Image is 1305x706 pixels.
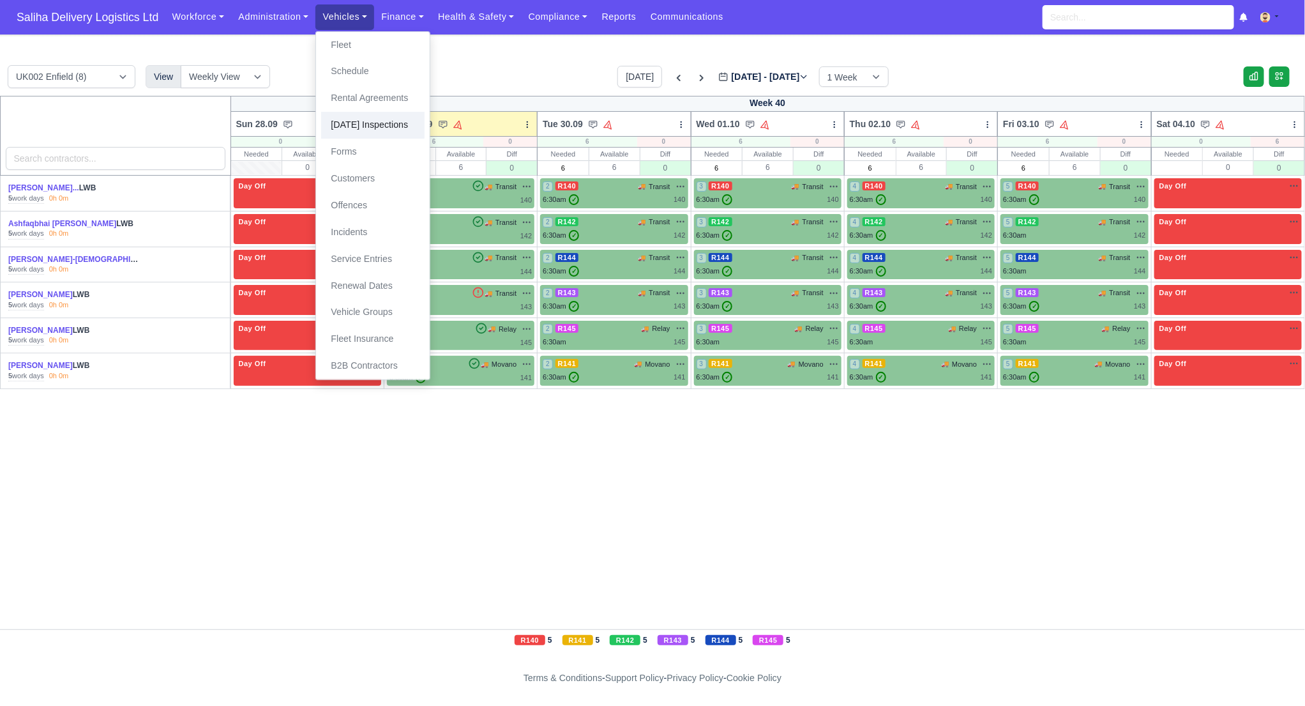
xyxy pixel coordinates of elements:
[1157,288,1189,297] span: Day Off
[827,301,839,312] div: 143
[697,324,707,334] span: 3
[555,288,579,297] span: R143
[634,359,642,369] span: 🚚
[850,217,860,227] span: 4
[1101,324,1109,334] span: 🚚
[947,160,997,175] div: 0
[799,359,824,370] span: Movano
[850,359,860,369] span: 4
[8,194,44,204] div: work days
[863,324,886,333] span: R145
[697,372,733,383] div: 6:30am
[555,324,579,333] span: R145
[722,372,732,383] span: ✓
[1003,194,1039,205] div: 6:30am
[1109,252,1130,263] span: Transit
[794,160,844,175] div: 0
[8,183,79,192] a: [PERSON_NAME]...
[1016,288,1039,297] span: R143
[374,4,431,29] a: Finance
[792,253,799,263] span: 🚚
[691,148,743,160] div: Needed
[638,181,645,191] span: 🚚
[722,230,732,241] span: ✓
[236,217,269,226] span: Day Off
[8,372,12,380] strong: 5
[697,194,733,205] div: 6:30am
[795,324,803,334] span: 🚚
[8,219,116,228] a: Ashfaqbhai [PERSON_NAME]
[638,288,645,298] span: 🚚
[850,181,860,192] span: 4
[10,5,165,30] a: Saliha Delivery Logistics Ltd
[321,112,425,139] a: [DATE] Inspections
[543,324,553,334] span: 2
[1134,266,1145,277] div: 144
[640,148,691,160] div: Diff
[49,335,69,346] div: 0h 0m
[49,194,69,204] div: 0h 0m
[49,229,69,239] div: 0h 0m
[1003,217,1013,227] span: 5
[1134,194,1145,205] div: 140
[436,160,487,174] div: 6
[315,4,374,29] a: Vehicles
[959,323,977,334] span: Relay
[538,148,589,160] div: Needed
[1112,323,1130,334] span: Relay
[481,360,488,369] span: 🚚
[321,326,425,353] a: Fleet Insurance
[998,137,1098,147] div: 6
[1251,137,1304,147] div: 6
[321,85,425,112] a: Rental Agreements
[1003,324,1013,334] span: 5
[743,160,793,174] div: 6
[674,372,685,383] div: 141
[876,194,886,205] span: ✓
[1152,137,1251,147] div: 0
[1016,181,1039,190] span: R140
[1157,217,1189,226] span: Day Off
[1134,301,1145,312] div: 143
[722,301,732,312] span: ✓
[1003,253,1013,263] span: 5
[321,165,425,192] a: Customers
[543,359,553,369] span: 2
[521,4,594,29] a: Compliance
[1098,181,1106,191] span: 🚚
[321,32,425,59] a: Fleet
[1003,181,1013,192] span: 5
[1029,301,1039,312] span: ✓
[1016,217,1039,226] span: R142
[589,148,640,160] div: Available
[1003,230,1027,241] div: 6:30am
[555,253,579,262] span: R144
[543,253,553,263] span: 2
[697,301,733,312] div: 6:30am
[1003,359,1013,369] span: 5
[709,324,732,333] span: R145
[231,148,282,160] div: Needed
[1109,288,1130,298] span: Transit
[803,288,824,298] span: Transit
[321,192,425,219] a: Offences
[231,137,331,147] div: 0
[1101,160,1151,175] div: 0
[1003,266,1027,277] div: 6:30am
[850,324,860,334] span: 4
[941,359,949,369] span: 🚚
[956,252,977,263] span: Transit
[1203,160,1253,174] div: 0
[727,673,781,683] a: Cookie Policy
[605,673,664,683] a: Support Policy
[321,58,425,85] a: Schedule
[850,266,886,277] div: 6:30am
[1050,160,1100,174] div: 6
[1003,337,1027,348] div: 6:30am
[8,326,73,335] a: [PERSON_NAME]
[321,219,425,246] a: Incidents
[6,147,225,170] input: Search contractors...
[49,371,69,381] div: 0h 0m
[520,337,532,348] div: 145
[8,301,12,309] strong: 5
